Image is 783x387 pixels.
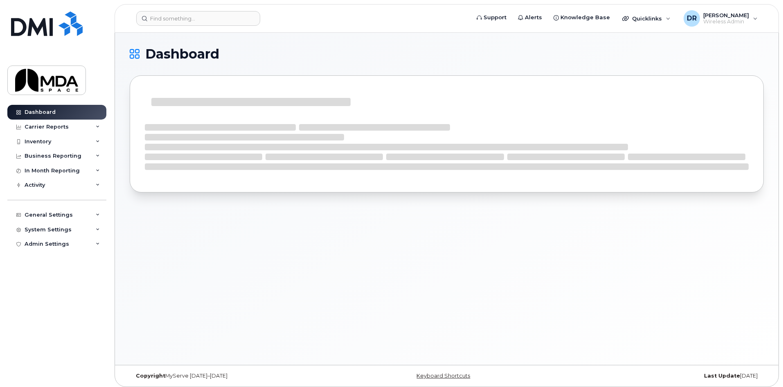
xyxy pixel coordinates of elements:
[130,373,341,379] div: MyServe [DATE]–[DATE]
[416,373,470,379] a: Keyboard Shortcuts
[136,373,165,379] strong: Copyright
[704,373,740,379] strong: Last Update
[145,48,219,60] span: Dashboard
[552,373,764,379] div: [DATE]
